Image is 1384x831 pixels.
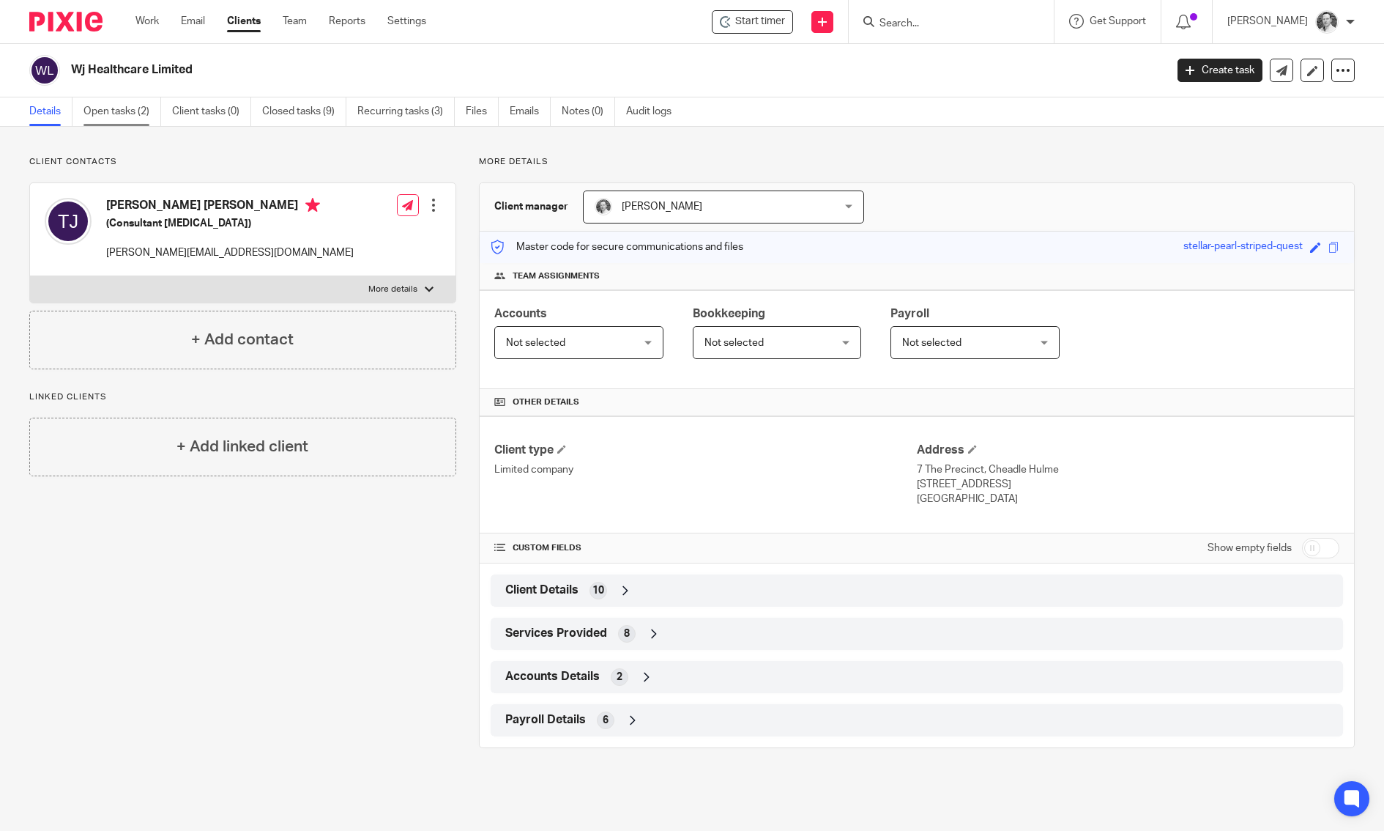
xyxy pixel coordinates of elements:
a: Recurring tasks (3) [357,97,455,126]
h4: + Add linked client [176,435,308,458]
h4: Address [917,443,1339,458]
p: More details [368,284,417,295]
h4: + Add contact [191,328,294,351]
h4: Client type [494,443,917,458]
span: 2 [617,670,622,684]
a: Open tasks (2) [83,97,161,126]
img: svg%3E [45,198,92,245]
img: svg%3E [29,55,60,86]
a: Details [29,97,72,126]
a: Closed tasks (9) [262,97,346,126]
input: Search [878,18,1010,31]
h5: (Consultant [MEDICAL_DATA]) [106,216,354,231]
p: More details [479,156,1355,168]
span: Accounts Details [505,669,600,684]
a: Notes (0) [562,97,615,126]
p: Master code for secure communications and files [491,240,743,254]
span: Client Details [505,583,578,598]
img: Rod%202%20Small.jpg [595,198,612,215]
a: Email [181,14,205,29]
span: 10 [592,583,604,598]
p: 7 The Precinct, Cheadle Hulme [917,462,1339,477]
span: 8 [624,627,630,641]
a: Work [135,14,159,29]
span: Payroll [890,308,929,320]
span: Services Provided [505,626,607,641]
a: Files [466,97,499,126]
span: Team assignments [513,270,600,282]
h4: [PERSON_NAME] [PERSON_NAME] [106,198,354,216]
p: [PERSON_NAME] [1227,14,1308,29]
a: Team [283,14,307,29]
label: Show empty fields [1208,541,1292,555]
a: Create task [1177,59,1262,82]
img: Pixie [29,12,103,32]
span: Get Support [1090,16,1146,26]
a: Reports [329,14,365,29]
span: Bookkeeping [693,308,765,320]
span: 6 [603,713,609,728]
span: Start timer [735,14,785,29]
span: Other details [513,396,579,408]
div: Wj Healthcare Limited [712,10,793,34]
span: Not selected [902,338,961,348]
p: Client contacts [29,156,456,168]
span: Accounts [494,308,547,320]
span: [PERSON_NAME] [622,202,702,212]
i: Primary [305,198,320,213]
div: stellar-pearl-striped-quest [1183,239,1303,256]
span: Not selected [506,338,565,348]
a: Clients [227,14,261,29]
p: [GEOGRAPHIC_DATA] [917,492,1339,506]
h2: Wj Healthcare Limited [71,62,939,78]
p: [PERSON_NAME][EMAIL_ADDRESS][DOMAIN_NAME] [106,245,354,260]
h4: CUSTOM FIELDS [494,542,917,554]
img: Rod%202%20Small.jpg [1315,10,1339,34]
a: Emails [510,97,551,126]
span: Payroll Details [505,712,586,728]
h3: Client manager [494,199,568,214]
p: Limited company [494,462,917,477]
p: [STREET_ADDRESS] [917,477,1339,492]
a: Client tasks (0) [172,97,251,126]
span: Not selected [704,338,764,348]
p: Linked clients [29,391,456,403]
a: Settings [387,14,426,29]
a: Audit logs [626,97,682,126]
